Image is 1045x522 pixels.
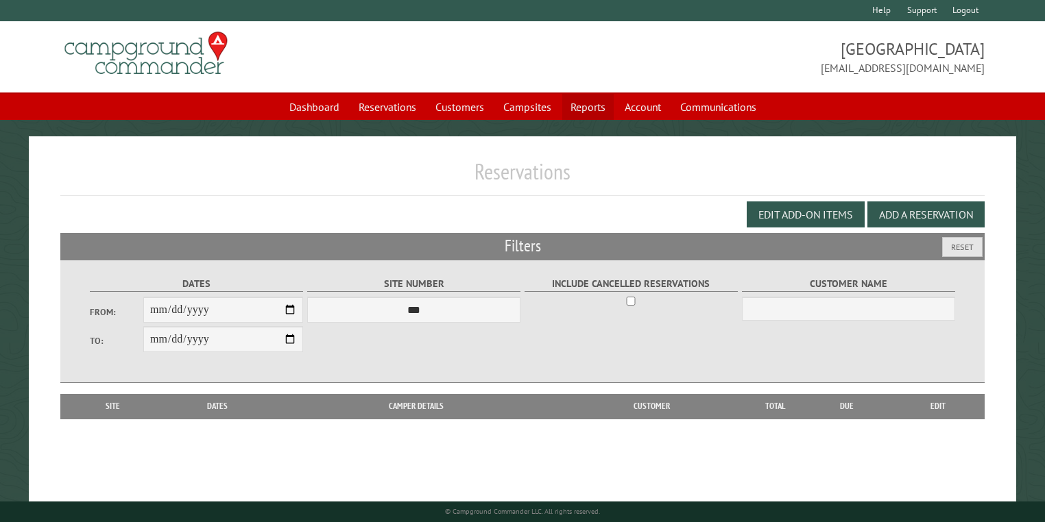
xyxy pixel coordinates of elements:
th: Dates [158,394,277,419]
a: Communications [672,94,765,120]
a: Customers [427,94,492,120]
h1: Reservations [60,158,985,196]
label: Include Cancelled Reservations [525,276,738,292]
a: Reports [562,94,614,120]
label: Site Number [307,276,520,292]
label: Customer Name [742,276,955,292]
a: Campsites [495,94,560,120]
label: To: [90,334,143,347]
button: Reset [942,237,983,257]
th: Site [67,394,158,419]
th: Edit [891,394,985,419]
th: Customer [555,394,748,419]
label: From: [90,306,143,319]
small: © Campground Commander LLC. All rights reserved. [445,507,600,516]
button: Edit Add-on Items [747,201,865,227]
span: [GEOGRAPHIC_DATA] [EMAIL_ADDRESS][DOMAIN_NAME] [522,38,985,76]
a: Account [616,94,669,120]
th: Due [803,394,891,419]
h2: Filters [60,233,985,259]
a: Reservations [350,94,424,120]
th: Total [748,394,803,419]
th: Camper Details [278,394,556,419]
button: Add a Reservation [867,201,985,227]
img: Campground Commander [60,27,232,80]
a: Dashboard [281,94,348,120]
label: Dates [90,276,303,292]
